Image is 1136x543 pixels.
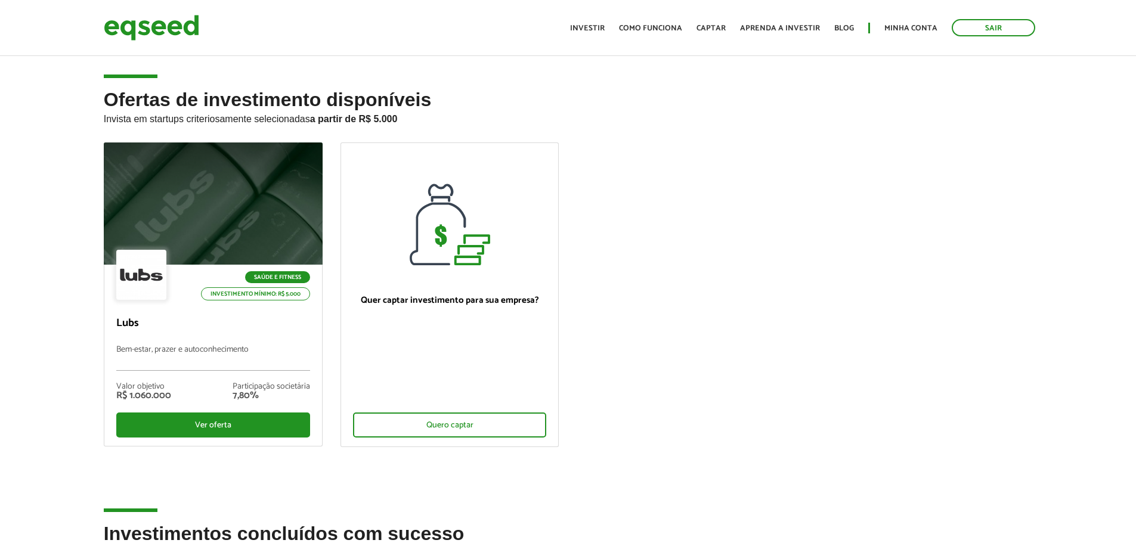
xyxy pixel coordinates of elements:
[245,271,310,283] p: Saúde e Fitness
[341,142,559,447] a: Quer captar investimento para sua empresa? Quero captar
[116,383,171,391] div: Valor objetivo
[104,89,1033,142] h2: Ofertas de investimento disponíveis
[104,142,323,446] a: Saúde e Fitness Investimento mínimo: R$ 5.000 Lubs Bem-estar, prazer e autoconhecimento Valor obj...
[697,24,726,32] a: Captar
[233,391,310,401] div: 7,80%
[201,287,310,300] p: Investimento mínimo: R$ 5.000
[310,114,398,124] strong: a partir de R$ 5.000
[740,24,820,32] a: Aprenda a investir
[570,24,605,32] a: Investir
[233,383,310,391] div: Participação societária
[619,24,682,32] a: Como funciona
[104,12,199,44] img: EqSeed
[116,317,310,330] p: Lubs
[952,19,1035,36] a: Sair
[353,412,547,437] div: Quero captar
[834,24,854,32] a: Blog
[116,412,310,437] div: Ver oferta
[116,391,171,401] div: R$ 1.060.000
[116,345,310,371] p: Bem-estar, prazer e autoconhecimento
[104,110,1033,125] p: Invista em startups criteriosamente selecionadas
[884,24,937,32] a: Minha conta
[353,295,547,306] p: Quer captar investimento para sua empresa?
